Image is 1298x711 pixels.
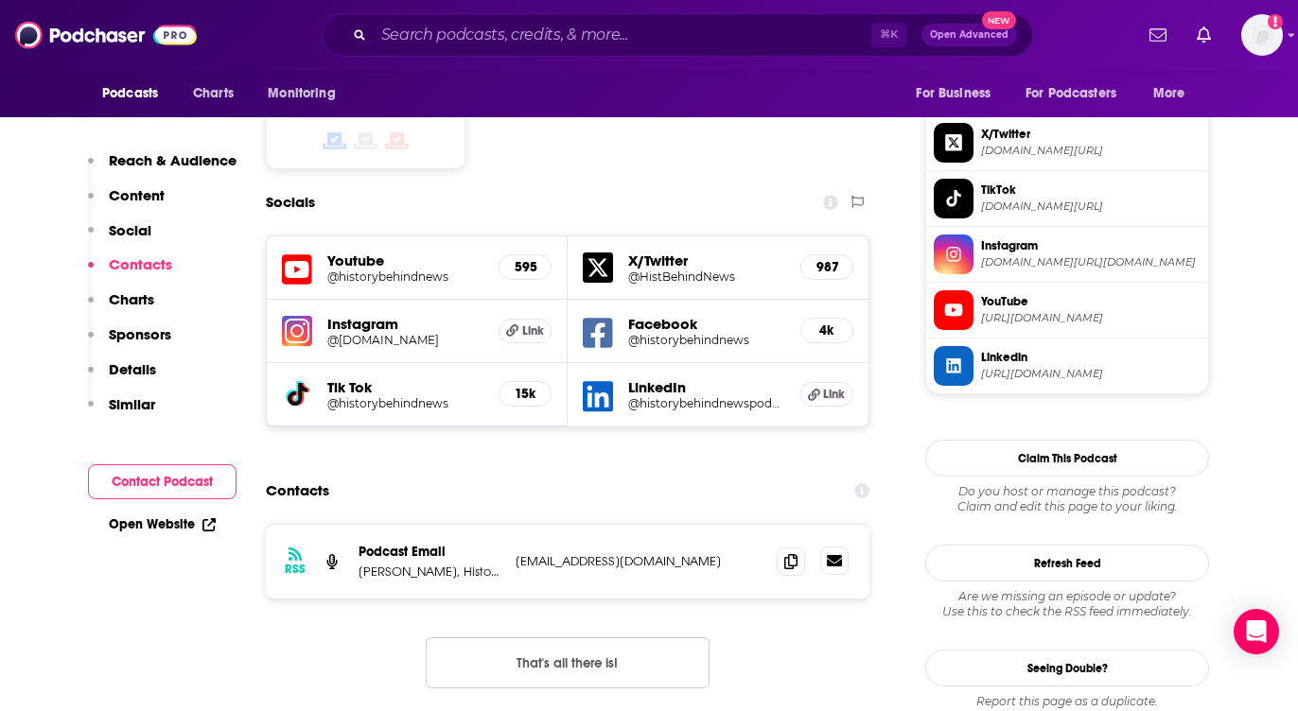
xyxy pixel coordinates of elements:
[88,221,151,256] button: Social
[15,17,197,53] img: Podchaser - Follow, Share and Rate Podcasts
[327,333,483,347] a: @[DOMAIN_NAME]
[88,186,165,221] button: Content
[934,179,1201,218] a: TikTok[DOMAIN_NAME][URL]
[88,360,156,395] button: Details
[816,259,837,275] h5: 987
[1153,80,1185,107] span: More
[254,76,360,112] button: open menu
[1268,14,1283,29] svg: Add a profile image
[109,360,156,378] p: Details
[426,637,710,688] button: Nothing here.
[285,562,306,577] h3: RSS
[359,544,500,560] p: Podcast Email
[88,325,171,360] button: Sponsors
[628,396,785,410] a: @historybehindnewspodcast/
[109,255,172,273] p: Contacts
[925,484,1209,499] span: Do you host or manage this podcast?
[359,564,500,580] p: [PERSON_NAME], History Behind News Program
[981,182,1201,199] span: TikTok
[871,23,906,47] span: ⌘ K
[102,80,158,107] span: Podcasts
[327,378,483,396] h5: Tik Tok
[515,386,535,402] h5: 15k
[981,126,1201,143] span: X/Twitter
[816,322,837,338] h5: 4k
[1241,14,1283,56] img: User Profile
[925,694,1209,709] div: Report this page as a duplicate.
[327,396,483,410] a: @historybehindnews
[628,315,785,333] h5: Facebook
[925,589,1209,619] div: Are we missing an episode or update? Use this to check the RSS feed immediately.
[628,251,785,269] h5: X/Twitter
[981,293,1201,310] span: YouTube
[88,290,154,325] button: Charts
[88,255,172,290] button: Contacts
[282,316,312,346] img: iconImage
[88,395,155,430] button: Similar
[925,650,1209,686] a: Seeing Double?
[193,80,234,107] span: Charts
[266,473,329,509] h2: Contacts
[515,259,535,275] h5: 595
[981,199,1201,214] span: tiktok.com/@historybehindnews
[1013,76,1144,112] button: open menu
[981,144,1201,158] span: twitter.com/HistBehindNews
[499,319,552,343] a: Link
[925,440,1209,477] button: Claim This Podcast
[522,323,544,338] span: Link
[109,395,155,413] p: Similar
[925,484,1209,514] div: Claim and edit this page to your liking.
[925,545,1209,581] button: Refresh Feed
[921,24,1017,46] button: Open AdvancedNew
[981,367,1201,381] span: https://www.linkedin.com/company/historybehindnewspodcast/
[1234,609,1279,654] div: Open Intercom Messenger
[88,151,237,186] button: Reach & Audience
[800,382,853,407] a: Link
[1142,19,1174,51] a: Show notifications dropdown
[109,221,151,239] p: Social
[1241,14,1283,56] button: Show profile menu
[981,255,1201,269] span: instagram.com/thepeel.news
[109,290,154,308] p: Charts
[109,151,237,169] p: Reach & Audience
[981,311,1201,325] span: https://www.youtube.com/@historybehindnews
[628,333,785,347] a: @historybehindnews
[981,349,1201,366] span: Linkedin
[981,237,1201,254] span: Instagram
[934,234,1201,274] a: Instagram[DOMAIN_NAME][URL][DOMAIN_NAME]
[266,184,315,220] h2: Socials
[327,315,483,333] h5: Instagram
[268,80,335,107] span: Monitoring
[109,186,165,204] p: Content
[181,76,245,112] a: Charts
[1241,14,1283,56] span: Logged in as Lizmwetzel
[628,269,785,284] a: @HistBehindNews
[322,13,1033,57] div: Search podcasts, credits, & more...
[628,378,785,396] h5: LinkedIn
[916,80,991,107] span: For Business
[982,11,1016,29] span: New
[934,346,1201,386] a: Linkedin[URL][DOMAIN_NAME]
[1140,76,1209,112] button: open menu
[327,251,483,269] h5: Youtube
[1189,19,1219,51] a: Show notifications dropdown
[374,20,871,50] input: Search podcasts, credits, & more...
[109,516,216,532] a: Open Website
[1026,80,1116,107] span: For Podcasters
[934,290,1201,330] a: YouTube[URL][DOMAIN_NAME]
[88,464,237,499] button: Contact Podcast
[934,123,1201,163] a: X/Twitter[DOMAIN_NAME][URL]
[89,76,183,112] button: open menu
[327,269,483,284] a: @historybehindnews
[516,553,762,569] p: [EMAIL_ADDRESS][DOMAIN_NAME]
[109,325,171,343] p: Sponsors
[903,76,1014,112] button: open menu
[930,30,1009,40] span: Open Advanced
